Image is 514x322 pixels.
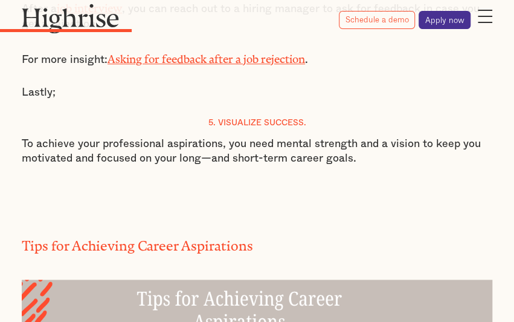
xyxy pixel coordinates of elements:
a: Asking for feedback after a job rejection [108,53,305,60]
p: Lastly; [22,85,492,100]
p: For more insight: . [22,50,492,67]
p: ‍ [22,184,492,199]
h4: 5. Visualize success. [22,119,492,127]
p: To achieve your professional aspirations, you need mental strength and a vision to keep you motiv... [22,137,492,166]
a: Schedule a demo [339,11,415,29]
img: Highrise logo [22,4,119,33]
a: Apply now [419,11,471,29]
h2: Tips for Achieving Career Aspirations [22,235,492,251]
